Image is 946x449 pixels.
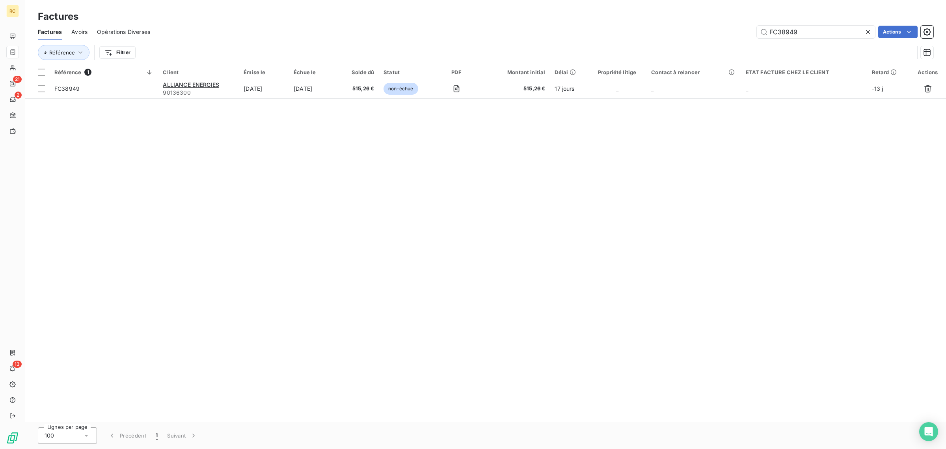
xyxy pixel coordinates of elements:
[757,26,875,38] input: Rechercher
[71,28,88,36] span: Avoirs
[239,79,289,98] td: [DATE]
[485,69,545,75] div: Montant initial
[156,432,158,440] span: 1
[15,92,22,99] span: 2
[555,69,583,75] div: Délai
[344,85,374,93] span: 515,26 €
[485,85,545,93] span: 515,26 €
[914,69,941,75] div: Actions
[49,49,75,56] span: Référence
[294,69,335,75] div: Échue le
[54,69,81,75] span: Référence
[592,69,642,75] div: Propriété litige
[6,5,19,17] div: RC
[38,28,62,36] span: Factures
[162,427,202,444] button: Suivant
[384,83,418,95] span: non-échue
[163,81,219,88] span: ALLIANCE ENERGIES
[919,422,938,441] div: Open Intercom Messenger
[746,69,862,75] div: ETAT FACTURE CHEZ LE CLIENT
[344,69,374,75] div: Solde dû
[6,432,19,444] img: Logo LeanPay
[84,69,91,76] span: 1
[54,85,80,92] span: FC38949
[13,76,22,83] span: 21
[438,69,475,75] div: PDF
[651,85,654,92] span: _
[38,45,89,60] button: Référence
[13,361,22,368] span: 13
[103,427,151,444] button: Précédent
[45,432,54,440] span: 100
[99,46,136,59] button: Filtrer
[163,69,234,75] div: Client
[872,85,883,92] span: -13 j
[878,26,918,38] button: Actions
[97,28,150,36] span: Opérations Diverses
[616,85,618,92] span: _
[550,79,588,98] td: 17 jours
[872,69,905,75] div: Retard
[244,69,284,75] div: Émise le
[151,427,162,444] button: 1
[651,69,736,75] div: Contact à relancer
[289,79,339,98] td: [DATE]
[384,69,428,75] div: Statut
[746,85,748,92] span: _
[163,89,234,97] span: 90136300
[38,9,78,24] h3: Factures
